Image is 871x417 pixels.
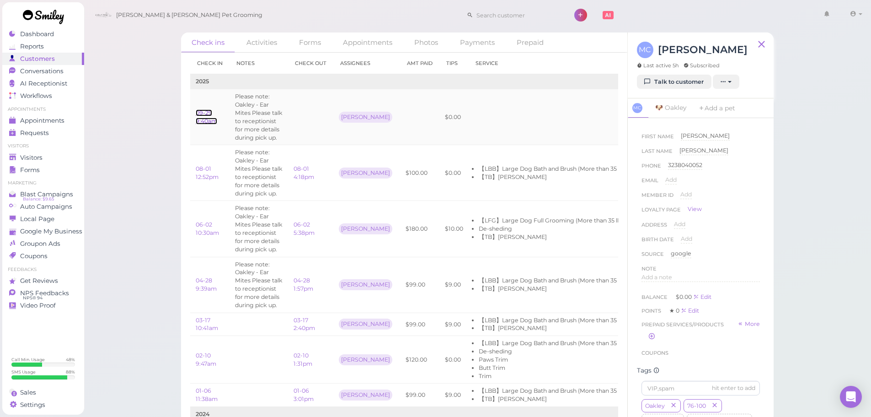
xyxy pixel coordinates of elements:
[2,386,84,399] a: Sales
[339,390,392,401] div: [PERSON_NAME]
[190,53,230,74] th: Check in
[628,98,649,118] a: MC
[641,381,760,395] input: VIP,spam
[641,220,667,235] span: Address
[196,277,217,292] a: 04-28 9:39am
[230,89,288,145] td: Please note: Oakley - Ear Mites Please talk to receptionist for more details during pick up.
[641,249,664,264] span: Source
[181,32,235,53] a: Check ins
[479,316,628,325] li: 【LBB】Large Dog Bath and Brush (More than 35 lbs)
[641,308,663,314] span: Points
[230,53,288,74] th: Notes
[679,146,728,155] div: [PERSON_NAME]
[23,195,54,203] span: Balance: $9.65
[641,294,669,300] span: Balance
[11,369,36,375] div: SMS Usage
[641,190,673,205] span: Member ID
[400,257,439,313] td: $99.00
[449,32,505,52] a: Payments
[2,225,84,238] a: Google My Business
[439,313,469,336] td: $9.00
[479,347,628,356] li: De-sheding
[230,145,288,201] td: Please note: Oakley - Ear Mites Please talk to receptionist for more details during pick up.
[479,364,628,372] li: Butt Trim
[641,205,681,218] span: Loyalty page
[400,201,439,257] td: $180.00
[20,389,36,396] span: Sales
[641,235,674,249] span: Birth date
[339,354,392,365] div: [PERSON_NAME]
[2,90,84,102] a: Workflows
[20,166,40,174] span: Forms
[2,106,84,113] li: Appointments
[2,399,84,411] a: Settings
[196,387,218,402] a: 01-06 11:38am
[20,401,45,409] span: Settings
[404,32,449,52] a: Photos
[294,387,314,402] a: 01-06 3:01pm
[339,279,392,290] div: [PERSON_NAME]
[20,129,49,137] span: Requests
[294,352,312,367] a: 02-10 1:31pm
[2,143,84,149] li: Visitors
[400,384,439,407] td: $99.00
[2,77,84,90] a: AI Receptionist
[294,277,313,292] a: 04-28 1:57pm
[20,203,72,211] span: Auto Campaigns
[641,161,661,176] span: Phone
[637,367,764,374] div: Tags
[693,293,711,300] a: Edit
[643,402,667,409] span: Oakley
[637,75,711,89] a: Talk to customer
[20,80,67,87] span: AI Receptionist
[681,307,699,314] a: Edit
[2,200,84,213] a: Auto Campaigns
[2,40,84,53] a: Reports
[637,62,679,69] span: Last active 5h
[20,240,60,248] span: Groupon Ads
[294,165,314,180] a: 08-01 4:18pm
[737,320,760,329] a: More
[688,205,702,213] a: View
[685,402,708,409] span: 76-100
[641,264,657,273] div: Note
[840,386,862,408] div: Open Intercom Messenger
[20,190,73,198] span: Blast Campaigns
[641,132,674,146] span: First Name
[693,98,741,118] a: Add a pet
[116,2,262,28] span: [PERSON_NAME] & [PERSON_NAME] Pet Grooming
[2,180,84,186] li: Marketing
[479,173,628,181] li: 【TB】[PERSON_NAME]
[20,227,82,235] span: Google My Business
[668,161,702,170] div: 3238040052
[641,350,668,356] span: Coupons
[676,293,693,300] span: $0.00
[196,221,219,236] a: 06-02 10:30am
[632,103,642,113] span: MC
[339,112,392,123] div: [PERSON_NAME]
[641,274,672,281] span: Add a note
[479,225,628,233] li: De-sheding
[2,266,84,273] li: Feedbacks
[650,98,692,118] a: 🐶 Oakley
[479,387,628,395] li: 【LBB】Large Dog Bath and Brush (More than 35 lbs)
[2,164,84,176] a: Forms
[712,384,755,392] div: hit enter to add
[641,146,673,161] span: Last Name
[681,132,730,139] span: [PERSON_NAME]
[669,307,681,314] span: ★ 0
[20,55,55,63] span: Customers
[473,8,562,22] input: Search customer
[20,43,44,50] span: Reports
[671,249,691,258] div: google
[400,145,439,201] td: $100.00
[196,109,217,125] a: 09-29 9:40am
[665,176,677,183] span: Add
[506,32,554,52] a: Prepaid
[20,117,64,125] span: Appointments
[2,213,84,225] a: Local Page
[66,369,75,375] div: 88 %
[294,317,315,332] a: 03-17 2:40pm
